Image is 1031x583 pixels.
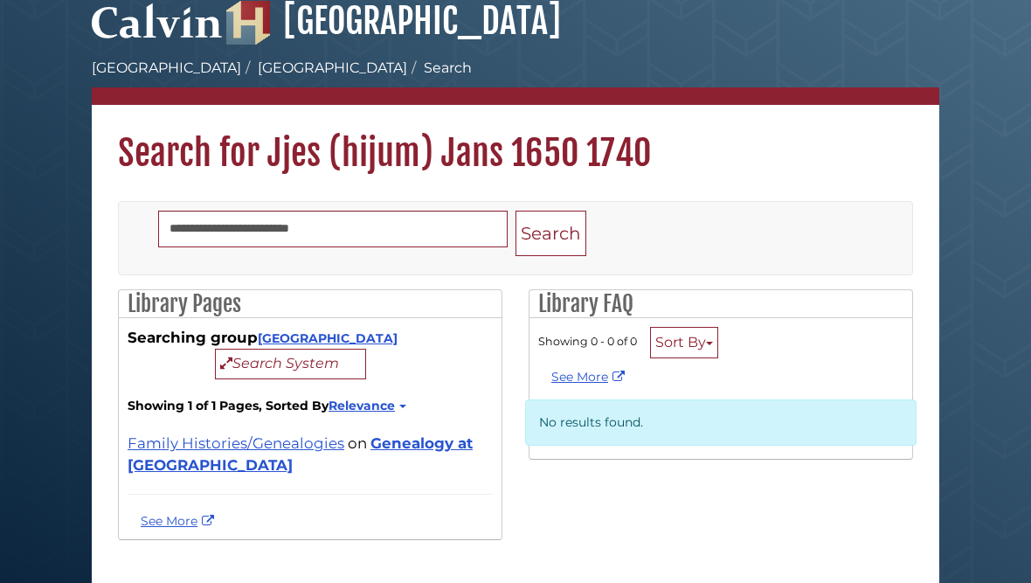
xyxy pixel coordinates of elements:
[92,59,939,106] nav: breadcrumb
[329,399,404,414] a: Relevance
[226,2,270,45] img: Hekman Library Logo
[348,435,367,453] span: on
[538,336,637,349] span: Showing 0 - 0 of 0
[650,328,718,359] button: Sort By
[529,291,912,319] h2: Library FAQ
[128,398,493,416] strong: Showing 1 of 1 Pages, Sorted By
[128,435,344,453] a: Family Histories/Genealogies
[258,331,398,347] a: [GEOGRAPHIC_DATA]
[551,370,629,385] a: See More
[119,291,502,319] h2: Library Pages
[258,60,407,77] a: [GEOGRAPHIC_DATA]
[92,106,939,176] h1: Search for Jjes (hijum) Jans 1650 1740
[407,59,472,80] li: Search
[215,350,366,380] button: Search System
[525,400,917,447] p: No results found.
[128,328,493,380] div: Searching group
[92,60,241,77] a: [GEOGRAPHIC_DATA]
[92,23,223,38] a: Calvin University
[515,212,586,258] button: Search
[141,514,218,530] a: See more Jjes (hijum) Jans 1650 1740 results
